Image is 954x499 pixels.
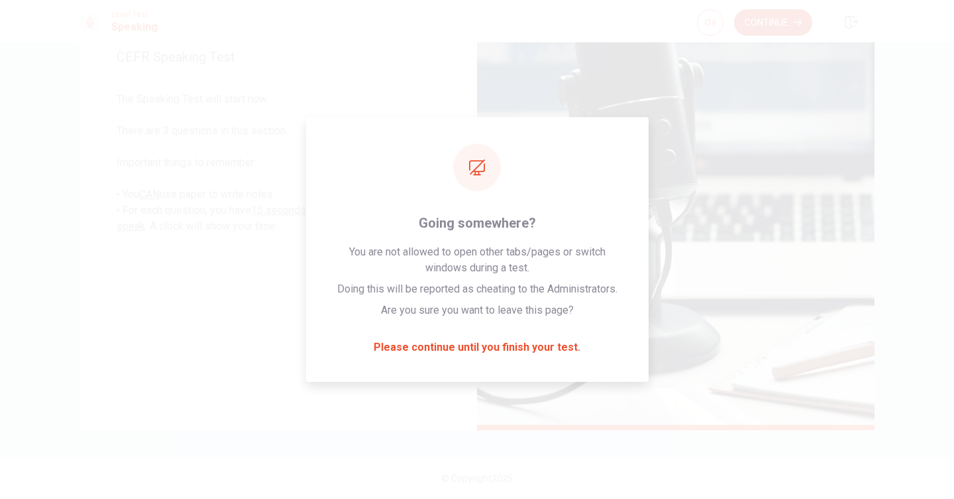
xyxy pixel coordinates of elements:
[117,49,440,65] span: CEFR Speaking Test
[111,19,158,35] h1: Speaking
[734,9,812,36] button: Continue
[251,204,356,216] u: 15 seconds to prepare
[139,188,160,201] u: CAN
[441,473,513,484] span: © Copyright 2025
[111,10,158,19] span: Level Test
[117,91,440,234] span: The Speaking Test will start now. There are 3 questions in this section. Important things to reme...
